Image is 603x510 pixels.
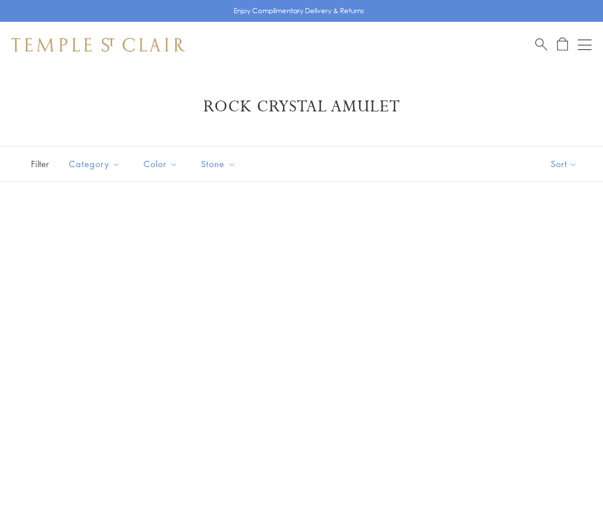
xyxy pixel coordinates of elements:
[234,5,364,17] p: Enjoy Complimentary Delivery & Returns
[63,157,129,171] span: Category
[535,37,547,52] a: Search
[557,37,568,52] a: Open Shopping Bag
[11,38,185,52] img: Temple St. Clair
[525,146,603,181] button: Show sort by
[578,38,592,52] button: Open navigation
[138,157,187,171] span: Color
[192,151,245,177] button: Stone
[195,157,245,171] span: Stone
[29,96,574,117] h1: Rock Crystal Amulet
[135,151,187,177] button: Color
[60,151,129,177] button: Category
